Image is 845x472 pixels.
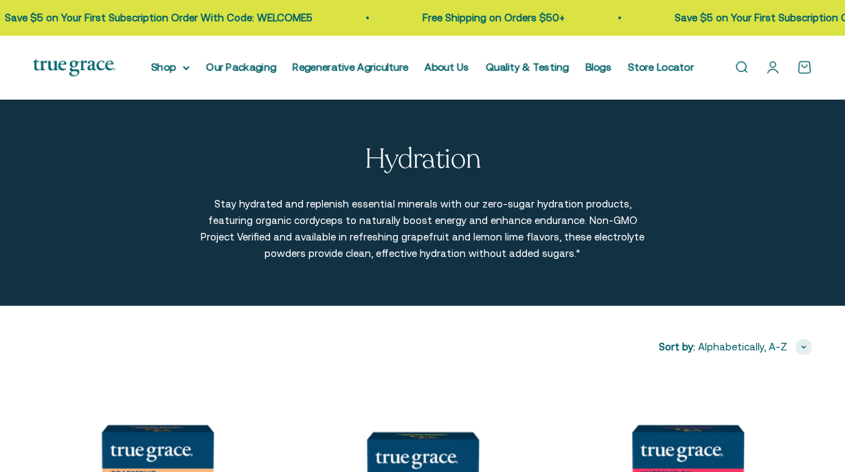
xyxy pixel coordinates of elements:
a: Quality & Testing [486,61,569,73]
a: Our Packaging [206,61,276,73]
a: Blogs [585,61,611,73]
span: Sort by: [659,339,695,355]
a: Store Locator [628,61,694,73]
button: Alphabetically, A-Z [698,339,812,355]
span: Alphabetically, A-Z [698,339,787,355]
p: Stay hydrated and replenish essential minerals with our zero-sugar hydration products, featuring ... [199,196,646,262]
summary: Shop [151,59,190,76]
a: About Us [425,61,469,73]
p: Hydration [365,144,480,174]
a: Regenerative Agriculture [293,61,408,73]
a: Free Shipping on Orders $50+ [417,12,559,23]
